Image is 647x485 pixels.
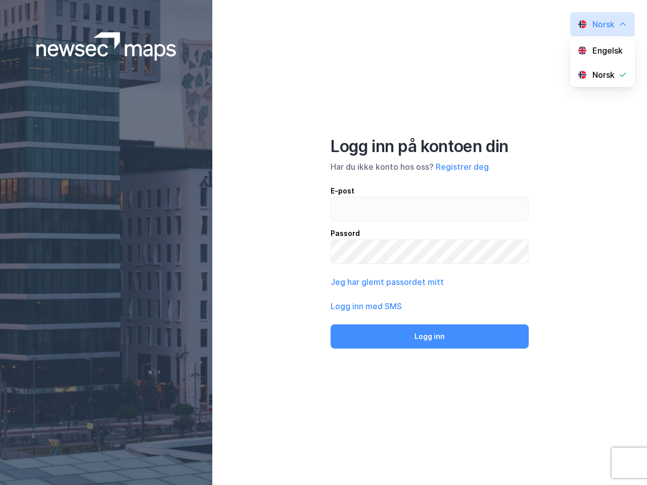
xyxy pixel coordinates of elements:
button: Logg inn med SMS [331,300,402,312]
div: E-post [331,185,529,197]
div: Engelsk [592,44,623,57]
iframe: Chat Widget [596,437,647,485]
button: Logg inn [331,324,529,349]
div: Norsk [592,69,615,81]
div: Norsk [592,18,615,30]
button: Registrer deg [436,161,489,173]
button: Jeg har glemt passordet mitt [331,276,444,288]
div: Passord [331,227,529,239]
div: Har du ikke konto hos oss? [331,161,529,173]
div: Logg inn på kontoen din [331,136,529,157]
img: logoWhite.bf58a803f64e89776f2b079ca2356427.svg [36,32,176,61]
